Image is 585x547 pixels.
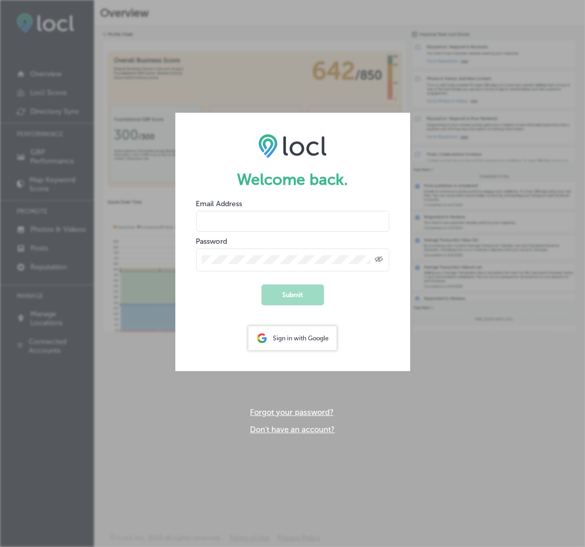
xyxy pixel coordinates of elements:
a: Forgot your password? [250,408,334,417]
h1: Welcome back. [196,170,389,189]
label: Password [196,237,228,246]
img: LOCL logo [258,134,327,158]
a: Don't have an account? [250,425,335,434]
div: Sign in with Google [248,326,337,350]
label: Email Address [196,199,243,208]
button: Submit [261,284,324,305]
span: Toggle password visibility [375,255,383,265]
